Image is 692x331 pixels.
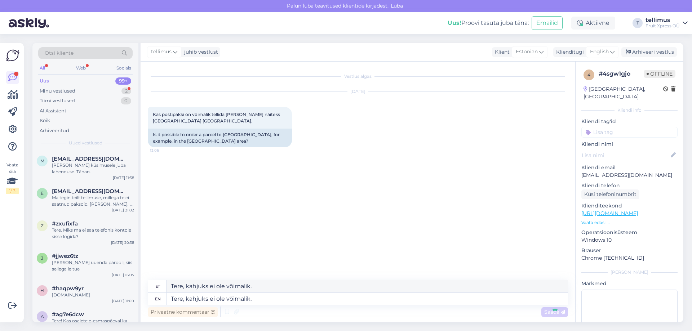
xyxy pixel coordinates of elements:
a: tellimusFruit Xpress OÜ [646,17,688,29]
span: tellimus [151,48,172,56]
div: [DATE] 16:05 [112,272,134,278]
div: juhib vestlust [181,48,218,56]
div: [DATE] 11:38 [113,175,134,180]
div: Web [75,63,87,73]
span: h [40,288,44,293]
p: Windows 10 [581,236,678,244]
div: 1 / 3 [6,188,19,194]
div: [DATE] 20:38 [111,240,134,245]
span: #ag7e6dcw [52,311,84,318]
p: Vaata edasi ... [581,219,678,226]
p: Klienditeekond [581,202,678,210]
p: [EMAIL_ADDRESS][DOMAIN_NAME] [581,171,678,179]
span: ennika123@hotmail.com [52,188,127,194]
span: a [41,314,44,319]
span: English [590,48,609,56]
div: Vestlus algas [148,73,568,80]
div: 2 [121,88,131,95]
div: All [38,63,46,73]
div: AI Assistent [40,107,66,115]
div: [DATE] 11:00 [112,298,134,304]
div: Tere! Kas osalete e-esmaspäeval ka või kas on ehk mingit sooduskoodi jagada? [52,318,134,331]
div: Kõik [40,117,50,124]
div: Fruit Xpress OÜ [646,23,680,29]
div: Klient [492,48,510,56]
div: [PERSON_NAME] [581,269,678,276]
div: 0 [121,97,131,104]
div: 99+ [115,77,131,85]
span: Offline [644,70,675,78]
span: Estonian [516,48,538,56]
span: e [41,191,44,196]
div: Proovi tasuta juba täna: [448,19,529,27]
div: Klienditugi [553,48,584,56]
div: Vaata siia [6,162,19,194]
div: Arhiveeritud [40,127,69,134]
span: Otsi kliente [45,49,74,57]
div: Aktiivne [571,17,615,30]
span: marju.piirsalu@tallinnlv.ee [52,156,127,162]
div: [DATE] 21:02 [112,207,134,213]
div: [GEOGRAPHIC_DATA], [GEOGRAPHIC_DATA] [584,85,663,100]
span: Uued vestlused [69,140,102,146]
div: Uus [40,77,49,85]
div: Arhiveeri vestlus [621,47,677,57]
p: Kliendi email [581,164,678,171]
div: Kliendi info [581,107,678,113]
a: [URL][DOMAIN_NAME] [581,210,638,216]
div: Is it possible to order a parcel to [GEOGRAPHIC_DATA], for example, in the [GEOGRAPHIC_DATA] area? [148,129,292,147]
span: Kas postipakki on võimalik tellida [PERSON_NAME] näiteks [GEOGRAPHIC_DATA] [GEOGRAPHIC_DATA]. [153,112,281,124]
div: [PERSON_NAME] küsimusele juba lahenduse. Tänan. [52,162,134,175]
img: Askly Logo [6,49,19,62]
p: Chrome [TECHNICAL_ID] [581,254,678,262]
span: j [41,255,43,261]
div: [DATE] [148,88,568,95]
span: z [41,223,44,228]
input: Lisa nimi [582,151,669,159]
span: Luba [389,3,405,9]
div: tellimus [646,17,680,23]
div: Minu vestlused [40,88,75,95]
div: [PERSON_NAME] uuenda parooli, siis sellega ie tue [52,259,134,272]
div: Tiimi vestlused [40,97,75,104]
div: Socials [115,63,133,73]
span: m [40,158,44,164]
p: Kliendi tag'id [581,118,678,125]
span: #jjwez6tz [52,253,78,259]
div: T [633,18,643,28]
button: Emailid [532,16,563,30]
p: Operatsioonisüsteem [581,229,678,236]
div: [DOMAIN_NAME] [52,292,134,298]
div: Küsi telefoninumbrit [581,189,639,199]
p: Märkmed [581,280,678,287]
input: Lisa tag [581,127,678,138]
div: Ma tegin teilt tellimuse, millega te ei saatnud paksoid. [PERSON_NAME], et te kannate raha tagasi... [52,194,134,207]
p: Kliendi nimi [581,140,678,148]
span: 13:06 [150,148,177,153]
b: Uus! [448,19,461,26]
p: Kliendi telefon [581,182,678,189]
span: #haqpw9yr [52,285,84,292]
span: #zxufixfa [52,220,78,227]
div: Tere. Miks ma ei saa telefonis kontole sisse logida? [52,227,134,240]
p: Brauser [581,247,678,254]
span: 4 [587,72,590,77]
div: # 4sgw1gjo [599,70,644,78]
